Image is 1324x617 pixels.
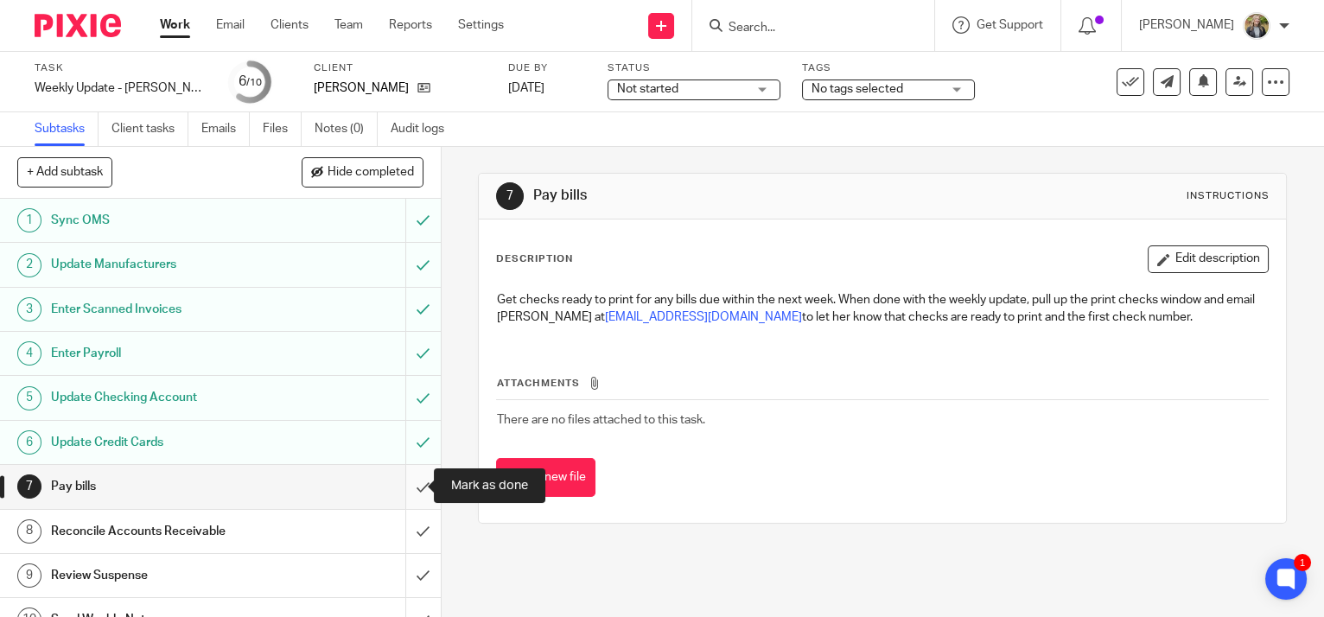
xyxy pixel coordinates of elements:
[812,83,903,95] span: No tags selected
[314,61,487,75] label: Client
[1148,245,1269,273] button: Edit description
[497,378,580,388] span: Attachments
[314,80,409,97] p: [PERSON_NAME]
[51,251,276,277] h1: Update Manufacturers
[201,112,250,146] a: Emails
[51,207,276,233] h1: Sync OMS
[1294,554,1311,571] div: 1
[17,297,41,321] div: 3
[496,458,595,497] button: Attach new file
[17,341,41,366] div: 4
[17,563,41,588] div: 9
[35,61,207,75] label: Task
[977,19,1043,31] span: Get Support
[35,14,121,37] img: Pixie
[315,112,378,146] a: Notes (0)
[271,16,309,34] a: Clients
[458,16,504,34] a: Settings
[111,112,188,146] a: Client tasks
[51,340,276,366] h1: Enter Payroll
[51,385,276,410] h1: Update Checking Account
[1139,16,1234,34] p: [PERSON_NAME]
[35,80,207,97] div: Weekly Update - Milliano
[802,61,975,75] label: Tags
[17,157,112,187] button: + Add subtask
[239,72,262,92] div: 6
[496,252,573,266] p: Description
[497,414,705,426] span: There are no files attached to this task.
[51,563,276,588] h1: Review Suspense
[508,61,586,75] label: Due by
[1243,12,1270,40] img: image.jpg
[496,182,524,210] div: 7
[1186,189,1269,203] div: Instructions
[35,80,207,97] div: Weekly Update - [PERSON_NAME]
[533,187,920,205] h1: Pay bills
[328,166,414,180] span: Hide completed
[17,519,41,544] div: 8
[17,253,41,277] div: 2
[605,311,802,323] a: [EMAIL_ADDRESS][DOMAIN_NAME]
[246,78,262,87] small: /10
[391,112,457,146] a: Audit logs
[17,208,41,232] div: 1
[727,21,882,36] input: Search
[17,430,41,455] div: 6
[617,83,678,95] span: Not started
[160,16,190,34] a: Work
[17,474,41,499] div: 7
[508,82,544,94] span: [DATE]
[334,16,363,34] a: Team
[35,112,99,146] a: Subtasks
[216,16,245,34] a: Email
[302,157,423,187] button: Hide completed
[389,16,432,34] a: Reports
[51,429,276,455] h1: Update Credit Cards
[51,474,276,499] h1: Pay bills
[497,291,1268,327] p: Get checks ready to print for any bills due within the next week. When done with the weekly updat...
[51,296,276,322] h1: Enter Scanned Invoices
[608,61,780,75] label: Status
[17,386,41,410] div: 5
[51,518,276,544] h1: Reconcile Accounts Receivable
[263,112,302,146] a: Files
